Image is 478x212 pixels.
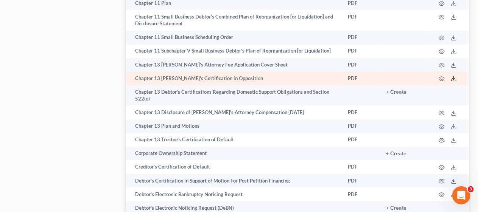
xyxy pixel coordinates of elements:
td: Chapter 11 Small Business Debtor's Combined Plan of Reorganization [or Liquidation] and Disclosur... [126,10,342,31]
button: + Create [386,151,406,156]
td: PDF [342,10,380,31]
td: Chapter 13 Plan and Motions [126,119,342,133]
td: PDF [342,105,380,119]
td: Corporate Ownership Statement [126,147,342,160]
td: PDF [342,133,380,147]
td: PDF [342,31,380,44]
iframe: Intercom live chat [452,186,470,204]
td: PDF [342,174,380,187]
td: PDF [342,58,380,71]
td: Chapter 13 [PERSON_NAME]'s Certification in Opposition [126,71,342,85]
td: Debtor's Electronic Bankruptcy Noticing Request [126,187,342,201]
td: Chapter 11 Subchapter V Small Business Debtor's Plan of Reorganization [or Liquidation] [126,44,342,58]
td: Chapter 13 Debtor's Certifications Regarding Domestic Support Obligations and Section 522(q) [126,85,342,106]
td: PDF [342,71,380,85]
td: Chapter 13 Trustee's Certification of Default [126,133,342,147]
td: Chapter 13 Disclosure of [PERSON_NAME]'s Attorney Compensation [DATE] [126,105,342,119]
td: PDF [342,160,380,174]
td: PDF [342,187,380,201]
td: PDF [342,44,380,58]
button: + Create [386,90,406,95]
td: Chapter 11 Small Business Scheduling Order [126,31,342,44]
td: Creditor's Certification of Default [126,160,342,174]
td: Chapter 13 [PERSON_NAME]'s Attorney Fee Application Cover Sheet [126,58,342,71]
span: 3 [468,186,474,192]
button: + Create [386,206,406,211]
td: PDF [342,119,380,133]
td: Debtor's Certification in Support of Motion For Post Petition Financing [126,174,342,187]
